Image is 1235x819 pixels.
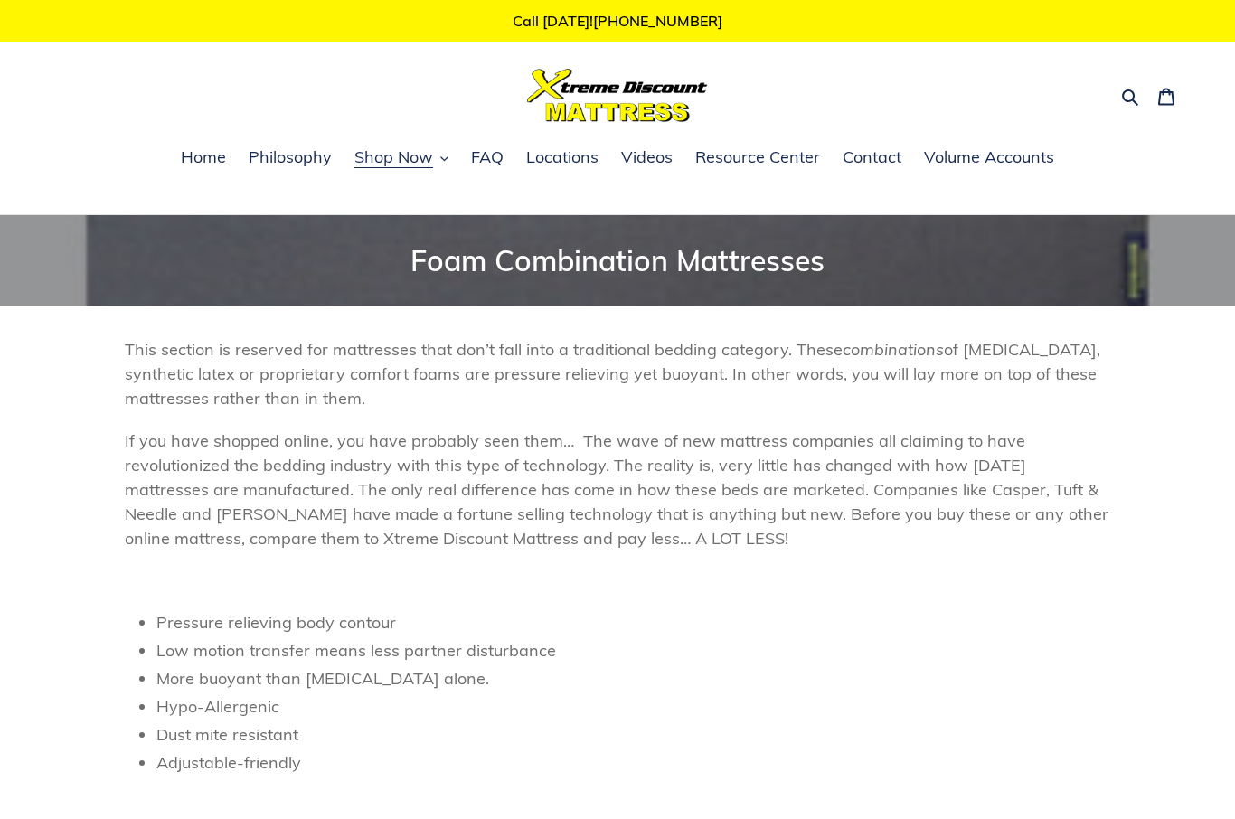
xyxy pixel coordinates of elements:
a: Home [172,145,235,172]
span: Home [181,146,226,168]
li: Pressure relieving body contour [156,610,1110,635]
span: Videos [621,146,673,168]
a: Contact [834,145,910,172]
a: Philosophy [240,145,341,172]
span: If you have shopped online, you have probably seen them… The wave of new mattress companies all c... [125,430,1108,549]
span: Volume Accounts [924,146,1054,168]
span: This section is reserved for mattresses that don’t fall into a traditional bedding category. These [125,339,843,360]
a: FAQ [462,145,513,172]
span: Shop Now [354,146,433,168]
span: combinations [843,339,944,360]
li: Adjustable-friendly [156,750,1110,775]
a: [PHONE_NUMBER] [593,12,722,30]
span: Philosophy [249,146,332,168]
a: Videos [612,145,682,172]
a: Volume Accounts [915,145,1063,172]
span: of [MEDICAL_DATA], synthetic latex or proprietary comfort foams are pressure relieving yet buoyan... [125,339,1100,409]
span: Resource Center [695,146,820,168]
li: More buoyant than [MEDICAL_DATA] alone. [156,666,1110,691]
li: Low motion transfer means less partner disturbance [156,638,1110,663]
span: Foam Combination Mattresses [410,242,825,278]
a: Locations [517,145,608,172]
span: Contact [843,146,901,168]
img: Xtreme Discount Mattress [527,69,708,122]
span: FAQ [471,146,504,168]
span: Locations [526,146,599,168]
li: Dust mite resistant [156,722,1110,747]
li: Hypo-Allergenic [156,694,1110,719]
a: Resource Center [686,145,829,172]
button: Shop Now [345,145,457,172]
